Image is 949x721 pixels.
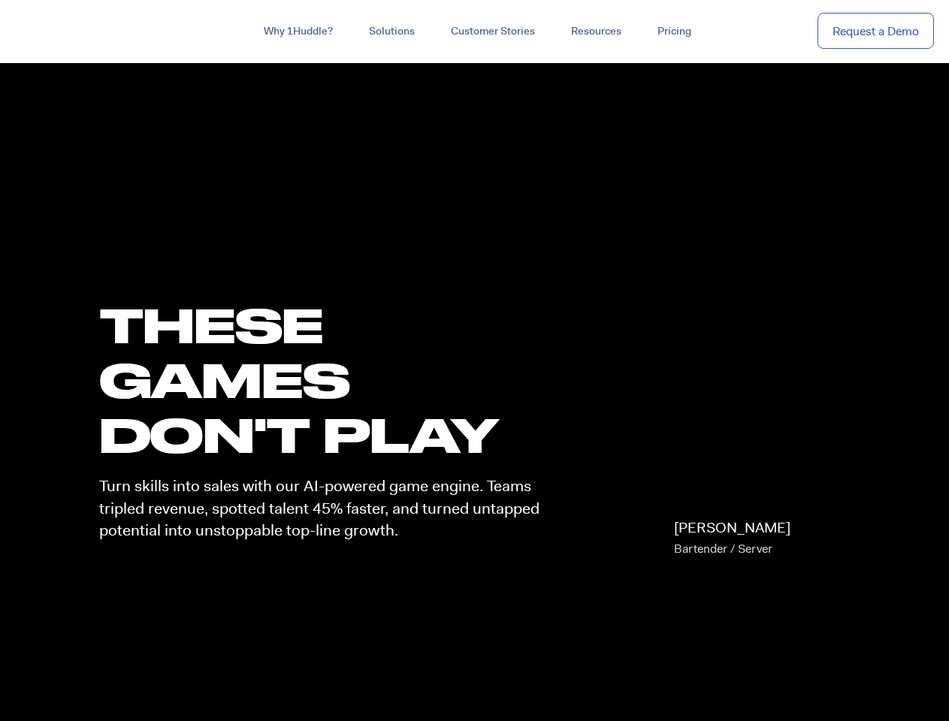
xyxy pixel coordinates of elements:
[433,18,553,45] a: Customer Stories
[99,475,553,542] p: Turn skills into sales with our AI-powered game engine. Teams tripled revenue, spotted talent 45%...
[15,17,122,45] img: ...
[639,18,709,45] a: Pricing
[674,517,790,560] p: [PERSON_NAME]
[246,18,351,45] a: Why 1Huddle?
[553,18,639,45] a: Resources
[99,297,553,463] h1: these GAMES DON'T PLAY
[674,541,772,557] span: Bartender / Server
[351,18,433,45] a: Solutions
[818,13,934,50] a: Request a Demo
